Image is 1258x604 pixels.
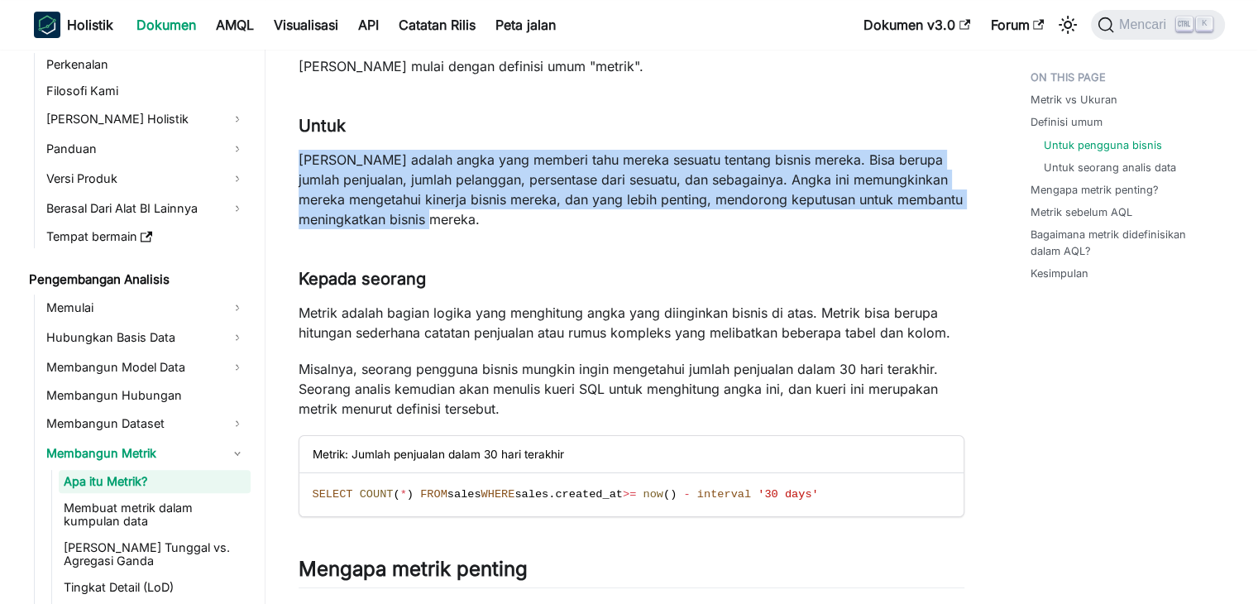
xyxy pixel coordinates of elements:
font: [PERSON_NAME] Holistik [46,112,189,126]
a: Bagaimana metrik didefinisikan dalam AQL? [1031,227,1215,258]
a: Mengapa metrik penting? [1031,182,1159,198]
font: Catatan Rilis [399,17,476,33]
font: Membuat metrik dalam kumpulan data [64,501,193,528]
font: Metrik adalah bagian logika yang menghitung angka yang diinginkan bisnis di atas. Metrik bisa ber... [299,304,950,341]
font: Versi Produk [46,171,117,185]
a: Dokumen v3.0 [854,12,980,38]
span: ( [393,488,399,501]
font: Peta jalan [495,17,556,33]
a: Forum [981,12,1055,38]
span: interval [697,488,751,501]
a: Untuk seorang analis data [1044,160,1176,175]
a: Membuat metrik dalam kumpulan data [59,496,251,533]
a: Catatan Rilis [389,12,486,38]
font: Berasal Dari Alat BI Lainnya [46,201,198,215]
a: Dokumen [127,12,206,38]
button: Beralih antara mode gelap dan terang (saat ini mode terang) [1055,12,1081,38]
font: Tempat bermain [46,229,137,243]
a: Membangun Metrik [41,440,251,467]
font: Misalnya, seorang pengguna bisnis mungkin ingin mengetahui jumlah penjualan dalam 30 hari terakhi... [299,361,938,417]
span: FROM [420,488,447,501]
a: Peta jalan [486,12,566,38]
a: Tingkat Detail (LoD) [59,576,251,599]
font: Untuk [299,116,346,136]
span: ) [670,488,677,501]
a: Perkenalan [41,53,251,76]
nav: Bilah sisi dokumen [17,50,265,604]
font: Mencari [1119,17,1166,31]
a: Hubungkan Basis Data [41,324,251,351]
font: Metrik vs Ukuran [1031,93,1117,106]
a: Membangun Dataset [41,410,251,437]
font: AMQL [216,17,254,33]
font: [PERSON_NAME] mulai dengan definisi umum "metrik". [299,58,643,74]
font: Dokumen v3.0 [863,17,955,33]
a: Metrik sebelum AQL [1031,204,1132,220]
a: HolistikHolistik [34,12,113,38]
font: Metrik: Jumlah penjualan dalam 30 hari terakhir [313,448,564,461]
font: Visualisasi [274,17,338,33]
font: Holistik [67,17,113,33]
font: [PERSON_NAME] adalah angka yang memberi tahu mereka sesuatu tentang bisnis mereka. Bisa berupa ju... [299,151,963,228]
font: Mengapa metrik penting [299,557,528,581]
button: Pencarian (Ctrl+K) [1091,10,1225,40]
span: SELECT [313,488,353,501]
font: Tingkat Detail (LoD) [64,580,174,594]
font: Membangun Metrik [46,446,156,460]
font: [PERSON_NAME] Tunggal vs. Agregasi Ganda [64,540,230,568]
a: [PERSON_NAME] Holistik [41,106,251,132]
a: Metrik vs Ukuran [1031,92,1117,108]
kbd: K [1196,17,1213,31]
a: Membangun Model Data [41,354,251,381]
a: Definisi umum [1031,114,1103,130]
a: API [348,12,389,38]
font: Untuk seorang analis data [1044,161,1176,174]
font: Filosofi Kami [46,84,118,98]
a: Membangun Hubungan [41,384,251,407]
font: Kepada seorang [299,269,426,289]
span: sales [514,488,548,501]
font: Definisi umum [1031,116,1103,128]
span: - [683,488,690,501]
a: Panduan [41,136,251,162]
a: Visualisasi [264,12,348,38]
span: >= [623,488,636,501]
span: . [548,488,555,501]
a: Untuk pengguna bisnis [1044,137,1162,153]
font: Untuk pengguna bisnis [1044,139,1162,151]
a: Tempat bermain [41,225,251,248]
font: Membangun Model Data [46,360,185,374]
img: Holistik [34,12,60,38]
a: Versi Produk [41,165,251,192]
a: Filosofi Kami [41,79,251,103]
font: Forum [991,17,1030,33]
font: Kesimpulan [1031,267,1088,280]
font: Mengapa metrik penting? [1031,184,1159,196]
span: WHERE [481,488,515,501]
a: Memulai [41,295,251,321]
span: sales [447,488,481,501]
a: Apa itu Metrik? [59,470,251,493]
span: created_at [555,488,623,501]
font: Dokumen [136,17,196,33]
font: Panduan [46,141,97,156]
font: Perkenalan [46,57,108,71]
font: Apa itu Metrik? [64,474,147,488]
font: Membangun Dataset [46,416,165,430]
a: AMQL [206,12,264,38]
span: now [643,488,662,501]
font: Memulai [46,300,93,314]
span: COUNT [360,488,394,501]
span: ( [663,488,670,501]
a: Berasal Dari Alat BI Lainnya [41,195,251,222]
font: Metrik sebelum AQL [1031,206,1132,218]
font: Hubungkan Basis Data [46,330,175,344]
span: '30 days' [758,488,818,501]
font: API [358,17,379,33]
font: Bagaimana metrik didefinisikan dalam AQL? [1031,228,1186,256]
font: Membangun Hubungan [46,388,182,402]
span: ) [407,488,414,501]
font: Pengembangan Analisis [29,271,170,287]
a: Kesimpulan [1031,266,1088,281]
a: [PERSON_NAME] Tunggal vs. Agregasi Ganda [59,536,251,573]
